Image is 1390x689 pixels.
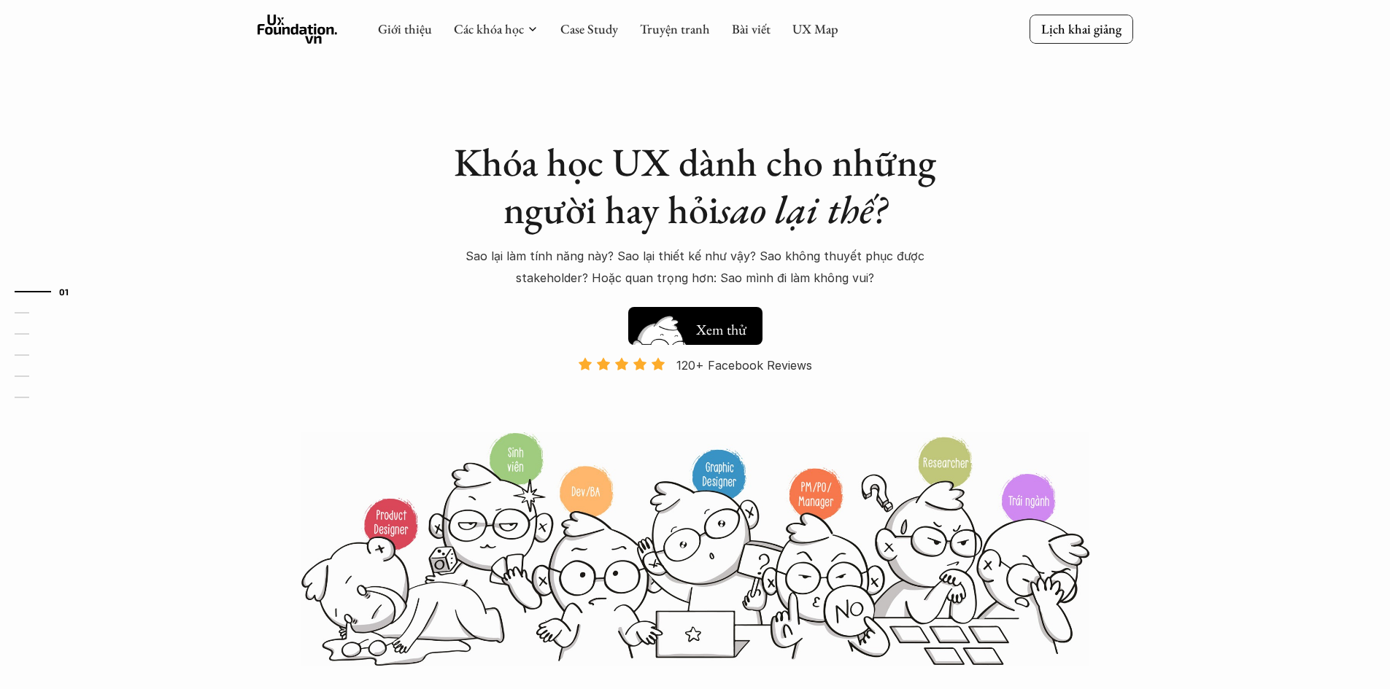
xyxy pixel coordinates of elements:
[1041,20,1121,37] p: Lịch khai giảng
[560,20,618,37] a: Case Study
[719,184,887,235] em: sao lại thế?
[378,20,432,37] a: Giới thiệu
[440,245,951,289] p: Sao lại làm tính năng này? Sao lại thiết kế như vậy? Sao không thuyết phục được stakeholder? Hoặc...
[694,319,748,339] h5: Xem thử
[792,20,838,37] a: UX Map
[454,20,524,37] a: Các khóa học
[565,357,825,430] a: 120+ Facebook Reviews
[732,20,771,37] a: Bài viết
[440,139,951,233] h1: Khóa học UX dành cho những người hay hỏi
[676,354,812,376] p: 120+ Facebook Reviews
[628,300,762,345] a: Xem thử
[640,20,710,37] a: Truyện tranh
[1030,15,1133,43] a: Lịch khai giảng
[628,307,762,345] button: Xem thử
[15,283,84,300] a: 01
[59,287,69,297] strong: 01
